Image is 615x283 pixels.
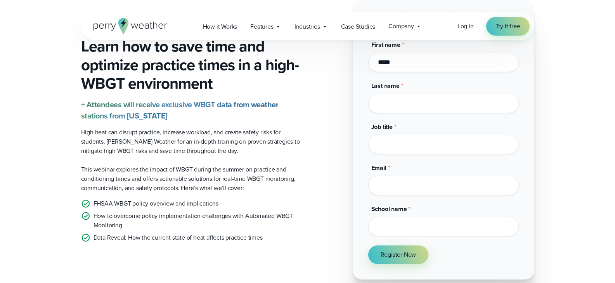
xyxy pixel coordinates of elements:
p: Data Reveal: How the current state of heat affects practice times [94,233,263,242]
span: First name [371,40,400,49]
p: This webinar explores the impact of WBGT during the summer on practice and conditioning times and... [81,165,301,193]
span: Job title [371,122,393,131]
span: Industries [295,22,320,31]
span: Last name [371,81,400,90]
h3: Learn how to save time and optimize practice times in a high-WBGT environment [81,37,301,93]
p: How to overcome policy implementation challenges with Automated WBGT Monitoring [94,211,301,230]
span: Register Now [381,250,416,259]
p: FHSAA WBGT policy overview and implications [94,199,218,208]
button: Register Now [368,245,429,264]
span: Try it free [495,22,520,31]
strong: + Attendees will receive exclusive WBGT data from weather stations from [US_STATE] [81,99,279,122]
strong: Register for the Live Webinar [386,9,501,22]
a: How it Works [196,19,244,34]
span: School name [371,204,407,213]
span: Company [388,22,414,31]
span: How it Works [203,22,237,31]
span: Email [371,163,386,172]
span: Case Studies [341,22,376,31]
a: Case Studies [334,19,382,34]
span: Features [250,22,273,31]
a: Try it free [486,17,530,36]
p: High heat can disrupt practice, increase workload, and create safety risks for students. [PERSON_... [81,128,301,156]
a: Log in [457,22,474,31]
